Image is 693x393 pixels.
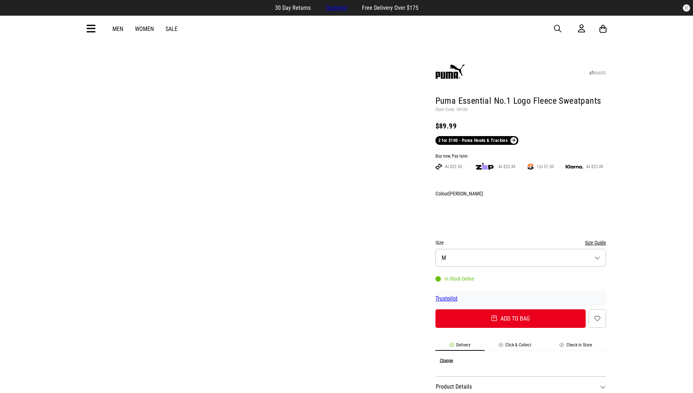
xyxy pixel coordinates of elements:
[435,136,518,145] a: 2 for $100 - Puma Hoods & Trackies
[585,238,606,247] button: Size Guide
[476,163,494,170] img: zip
[435,164,442,170] img: AFTERPAY
[166,25,178,32] a: Sale
[435,309,586,328] button: Add to bag
[435,238,606,247] div: Size
[87,222,254,389] img: Puma Essential No.1 Logo Fleece Sweatpants in Black
[435,342,485,351] li: Delivery
[485,342,546,351] li: Click & Collect
[527,164,534,170] img: SPLITPAY
[546,342,606,351] li: Check in Store
[323,23,371,34] img: Redrat logo
[362,4,418,11] span: Free Delivery Over $175
[435,107,606,113] p: Style Code: 59100
[590,71,606,76] a: SHARE
[583,164,606,170] span: 4x $22.49
[435,154,606,159] div: Buy now, Pay later.
[534,164,557,170] span: 12x $7.50
[435,295,458,302] a: Trustpilot
[258,222,425,389] img: Puma Essential No.1 Logo Fleece Sweatpants in Black
[435,276,474,282] div: In Stock Online
[566,165,583,169] img: KLARNA
[495,164,518,170] span: 4x $22.49
[442,254,446,261] span: M
[440,358,453,363] button: Change
[435,249,606,267] button: M
[435,122,606,130] div: $89.99
[135,25,154,32] a: Women
[325,4,347,11] a: Trustpilot
[449,191,483,196] span: [PERSON_NAME]
[275,4,311,11] span: 30 Day Returns
[87,52,254,219] img: Puma Essential No.1 Logo Fleece Sweatpants in Black
[435,95,606,107] h1: Puma Essential No.1 Logo Fleece Sweatpants
[112,25,123,32] a: Men
[435,189,606,198] div: Colour
[435,58,465,87] img: Puma
[258,52,425,219] img: Puma Essential No.1 Logo Fleece Sweatpants in Black
[437,201,455,226] img: Puma Black
[442,164,465,170] span: 4x $22.50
